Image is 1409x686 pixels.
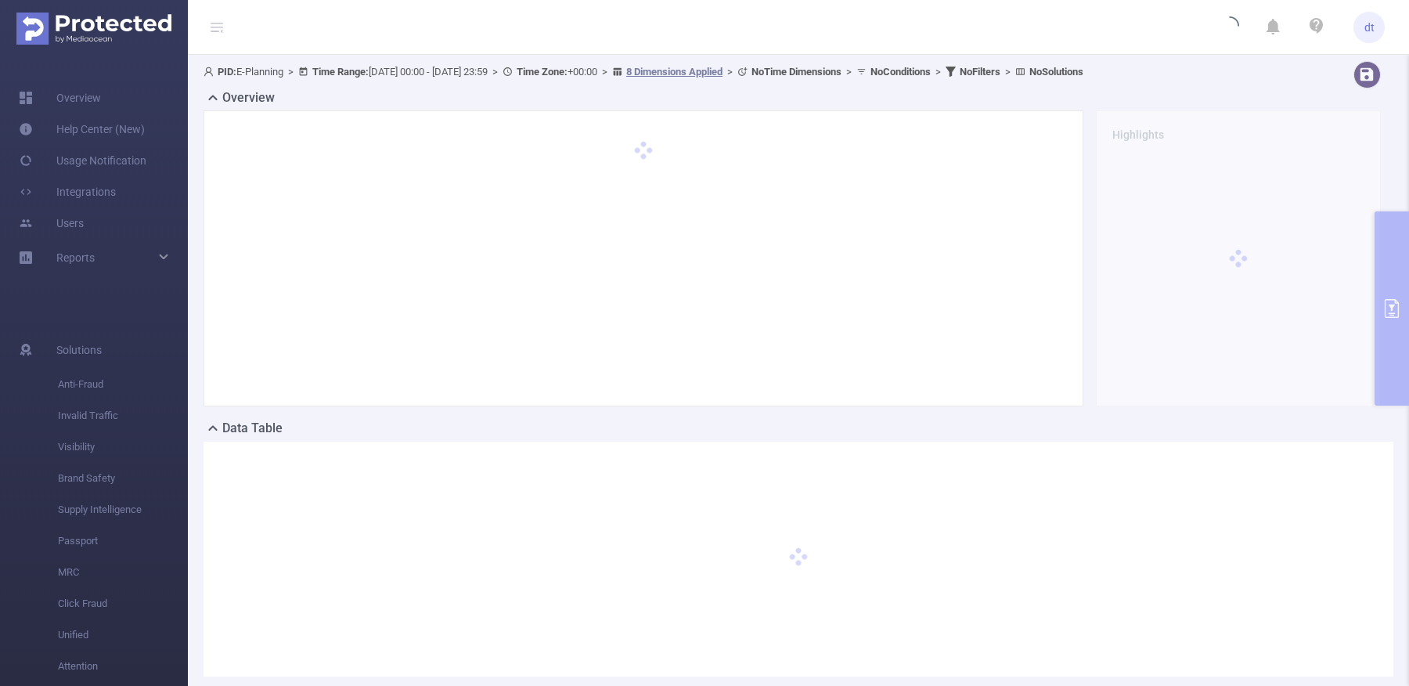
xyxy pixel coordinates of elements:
[58,651,188,682] span: Attention
[58,369,188,400] span: Anti-Fraud
[58,588,188,619] span: Click Fraud
[222,88,275,107] h2: Overview
[1220,16,1239,38] i: icon: loading
[960,66,1000,78] b: No Filters
[1364,12,1375,43] span: dt
[56,334,102,366] span: Solutions
[204,67,218,77] i: icon: user
[58,431,188,463] span: Visibility
[626,66,723,78] u: 8 Dimensions Applied
[1029,66,1083,78] b: No Solutions
[204,66,1083,78] span: E-Planning [DATE] 00:00 - [DATE] 23:59 +00:00
[19,145,146,176] a: Usage Notification
[56,251,95,264] span: Reports
[488,66,503,78] span: >
[723,66,737,78] span: >
[19,208,84,239] a: Users
[931,66,946,78] span: >
[517,66,568,78] b: Time Zone:
[19,82,101,114] a: Overview
[283,66,298,78] span: >
[19,114,145,145] a: Help Center (New)
[58,400,188,431] span: Invalid Traffic
[312,66,369,78] b: Time Range:
[218,66,236,78] b: PID:
[870,66,931,78] b: No Conditions
[56,242,95,273] a: Reports
[1000,66,1015,78] span: >
[58,525,188,557] span: Passport
[58,619,188,651] span: Unified
[597,66,612,78] span: >
[841,66,856,78] span: >
[222,419,283,438] h2: Data Table
[58,463,188,494] span: Brand Safety
[58,557,188,588] span: MRC
[16,13,171,45] img: Protected Media
[19,176,116,208] a: Integrations
[58,494,188,525] span: Supply Intelligence
[751,66,841,78] b: No Time Dimensions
